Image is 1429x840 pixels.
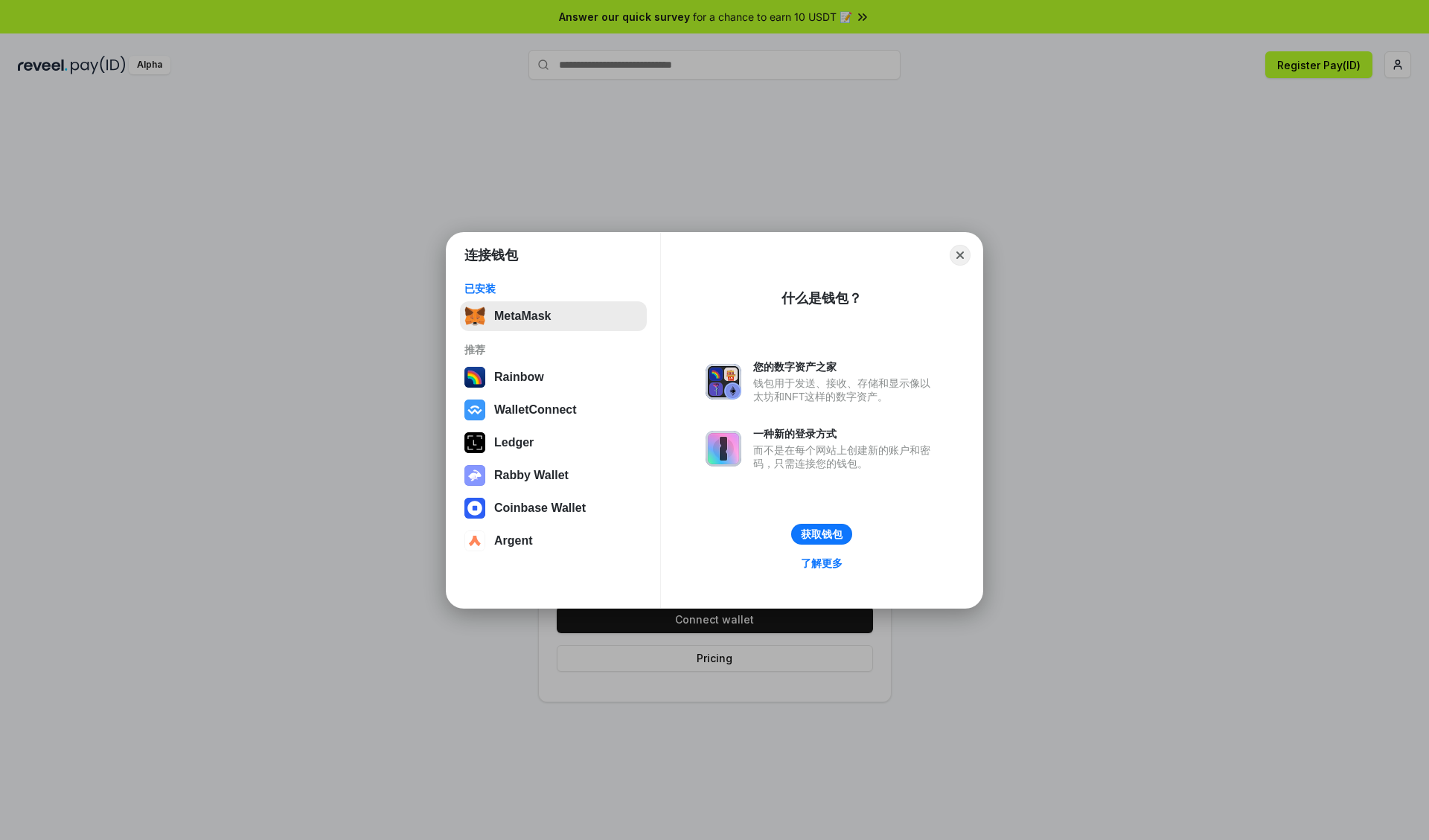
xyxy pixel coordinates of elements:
[464,306,485,327] img: svg+xml,%3Csvg%20fill%3D%22none%22%20height%3D%2233%22%20viewBox%3D%220%200%2035%2033%22%20width%...
[460,461,647,490] button: Rabby Wallet
[801,528,843,541] div: 获取钱包
[460,395,647,425] button: WalletConnect
[706,364,741,400] img: svg+xml,%3Csvg%20xmlns%3D%22http%3A%2F%2Fwww.w3.org%2F2000%2Fsvg%22%20fill%3D%22none%22%20viewBox...
[753,360,938,373] div: 您的数字资产之家
[464,367,485,388] img: svg+xml,%3Csvg%20width%3D%22120%22%20height%3D%22120%22%20viewBox%3D%220%200%20120%20120%22%20fil...
[494,310,551,323] div: MetaMask
[706,431,741,467] img: svg+xml,%3Csvg%20xmlns%3D%22http%3A%2F%2Fwww.w3.org%2F2000%2Fsvg%22%20fill%3D%22none%22%20viewBox...
[464,432,485,453] img: svg+xml,%3Csvg%20xmlns%3D%22http%3A%2F%2Fwww.w3.org%2F2000%2Fsvg%22%20width%3D%2228%22%20height%3...
[494,371,544,384] div: Rainbow
[791,524,852,545] button: 获取钱包
[753,376,938,403] div: 钱包用于发送、接收、存储和显示像以太坊和NFT这样的数字资产。
[464,343,642,356] div: 推荐
[464,400,485,420] img: svg+xml,%3Csvg%20width%3D%2228%22%20height%3D%2228%22%20viewBox%3D%220%200%2028%2028%22%20fill%3D...
[464,246,518,264] h1: 连接钱包
[950,245,971,266] button: Close
[460,301,647,331] button: MetaMask
[460,428,647,458] button: Ledger
[460,362,647,392] button: Rainbow
[801,557,843,570] div: 了解更多
[460,526,647,556] button: Argent
[464,282,642,295] div: 已安装
[781,289,862,307] div: 什么是钱包？
[494,469,569,482] div: Rabby Wallet
[494,436,534,449] div: Ledger
[494,534,533,548] div: Argent
[464,498,485,519] img: svg+xml,%3Csvg%20width%3D%2228%22%20height%3D%2228%22%20viewBox%3D%220%200%2028%2028%22%20fill%3D...
[494,501,586,515] div: Coinbase Wallet
[753,443,938,470] div: 而不是在每个网站上创建新的账户和密码，只需连接您的钱包。
[464,465,485,486] img: svg+xml,%3Csvg%20xmlns%3D%22http%3A%2F%2Fwww.w3.org%2F2000%2Fsvg%22%20fill%3D%22none%22%20viewBox...
[464,530,485,551] img: svg+xml,%3Csvg%20width%3D%2228%22%20height%3D%2228%22%20viewBox%3D%220%200%2028%2028%22%20fill%3D...
[792,554,851,573] a: 了解更多
[753,427,938,440] div: 一种新的登录方式
[494,403,577,417] div: WalletConnect
[460,493,647,523] button: Coinbase Wallet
